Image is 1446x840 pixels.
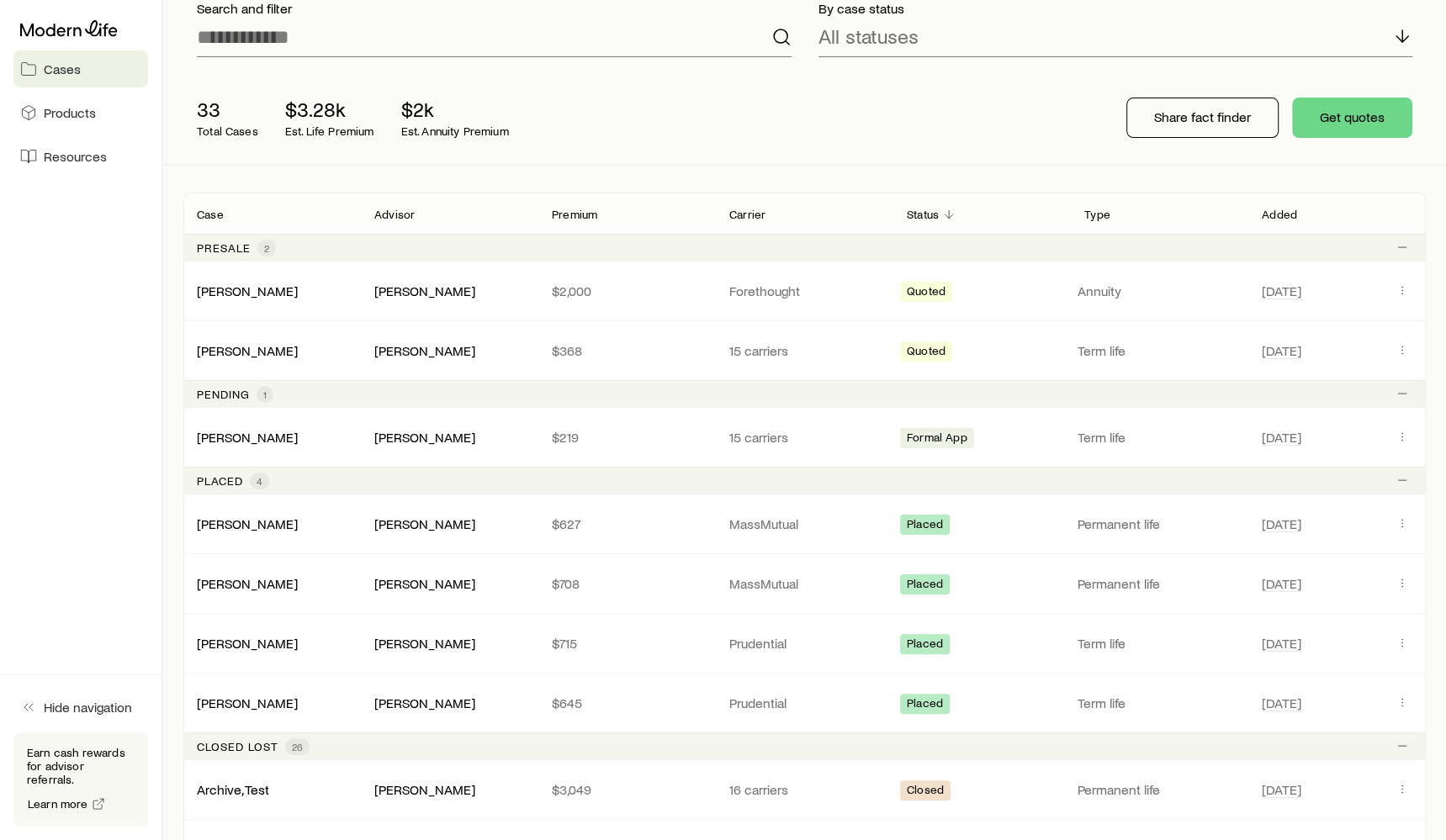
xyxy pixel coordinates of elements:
[28,798,88,810] span: Learn more
[197,342,298,358] a: [PERSON_NAME]
[13,50,148,87] a: Cases
[401,98,509,121] p: $2k
[197,575,298,593] div: [PERSON_NAME]
[263,388,267,401] span: 1
[197,635,298,651] a: [PERSON_NAME]
[552,781,702,798] p: $3,049
[197,515,298,533] div: [PERSON_NAME]
[197,283,298,300] div: [PERSON_NAME]
[374,429,475,446] div: [PERSON_NAME]
[197,575,298,591] a: [PERSON_NAME]
[285,98,374,121] p: $3.28k
[27,746,135,786] p: Earn cash rewards for advisor referrals.
[401,124,509,138] p: Est. Annuity Premium
[374,515,475,533] div: [PERSON_NAME]
[44,61,81,77] span: Cases
[907,344,945,362] span: Quoted
[44,699,132,716] span: Hide navigation
[197,695,298,711] a: [PERSON_NAME]
[729,695,880,711] p: Prudential
[374,781,475,799] div: [PERSON_NAME]
[1078,283,1242,299] p: Annuity
[13,732,148,827] div: Earn cash rewards for advisor referrals.Learn more
[907,284,945,302] span: Quoted
[13,689,148,726] button: Hide navigation
[729,575,880,592] p: MassMutual
[552,695,702,711] p: $645
[552,208,597,221] p: Premium
[197,695,298,712] div: [PERSON_NAME]
[197,429,298,446] div: [PERSON_NAME]
[907,637,943,654] span: Placed
[44,104,96,121] span: Products
[552,283,702,299] p: $2,000
[729,429,880,446] p: 15 carriers
[1262,781,1301,798] span: [DATE]
[374,695,475,712] div: [PERSON_NAME]
[1262,429,1301,446] span: [DATE]
[1078,695,1242,711] p: Term life
[1078,635,1242,652] p: Term life
[1078,781,1242,798] p: Permanent life
[552,635,702,652] p: $715
[374,208,415,221] p: Advisor
[1078,342,1242,359] p: Term life
[1154,108,1251,125] p: Share fact finder
[197,388,250,401] p: Pending
[374,342,475,360] div: [PERSON_NAME]
[197,208,224,221] p: Case
[44,148,107,165] span: Resources
[264,241,269,255] span: 2
[1262,695,1301,711] span: [DATE]
[197,429,298,445] a: [PERSON_NAME]
[729,515,880,532] p: MassMutual
[1262,283,1301,299] span: [DATE]
[374,635,475,652] div: [PERSON_NAME]
[1262,635,1301,652] span: [DATE]
[1262,208,1297,221] p: Added
[907,517,943,535] span: Placed
[729,208,765,221] p: Carrier
[907,208,939,221] p: Status
[197,124,258,138] p: Total Cases
[13,138,148,175] a: Resources
[729,283,880,299] p: Forethought
[1126,98,1279,138] button: Share fact finder
[374,575,475,593] div: [PERSON_NAME]
[1262,342,1301,359] span: [DATE]
[1262,515,1301,532] span: [DATE]
[197,635,298,652] div: [PERSON_NAME]
[907,577,943,594] span: Placed
[1078,575,1242,592] p: Permanent life
[1262,575,1301,592] span: [DATE]
[257,474,262,488] span: 4
[1078,515,1242,532] p: Permanent life
[197,98,258,121] p: 33
[907,696,943,714] span: Placed
[285,124,374,138] p: Est. Life Premium
[552,429,702,446] p: $219
[907,783,944,800] span: Closed
[197,781,269,799] div: Archive, Test
[374,283,475,300] div: [PERSON_NAME]
[729,342,880,359] p: 15 carriers
[292,740,303,753] span: 26
[197,474,243,488] p: Placed
[197,781,269,797] a: Archive, Test
[907,431,967,448] span: Formal App
[552,575,702,592] p: $708
[197,241,251,255] p: Presale
[197,515,298,531] a: [PERSON_NAME]
[197,740,278,753] p: Closed lost
[197,283,298,298] a: [PERSON_NAME]
[729,781,880,798] p: 16 carriers
[818,24,919,48] p: All statuses
[1084,208,1110,221] p: Type
[197,342,298,360] div: [PERSON_NAME]
[13,94,148,131] a: Products
[1078,429,1242,446] p: Term life
[552,342,702,359] p: $368
[552,515,702,532] p: $627
[1292,98,1412,138] button: Get quotes
[729,635,880,652] p: Prudential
